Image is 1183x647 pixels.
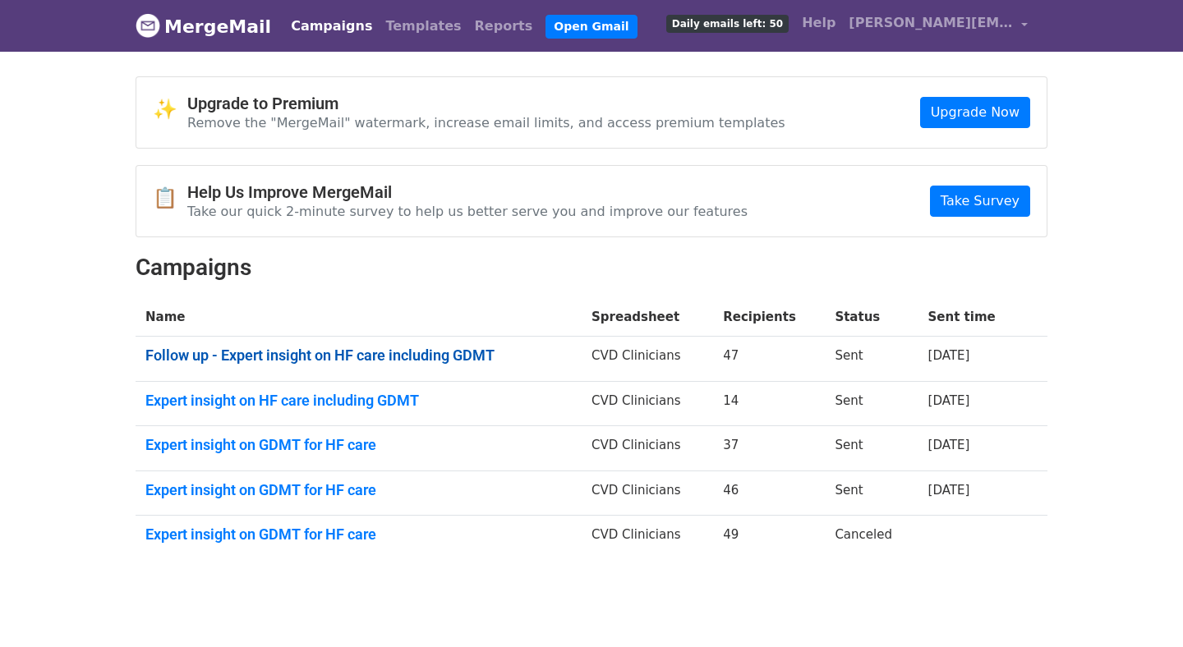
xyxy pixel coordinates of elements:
iframe: Chat Widget [1101,568,1183,647]
th: Recipients [713,298,825,337]
a: Expert insight on GDMT for HF care [145,481,572,499]
td: 37 [713,426,825,471]
span: 📋 [153,186,187,210]
a: Expert insight on GDMT for HF care [145,436,572,454]
h4: Help Us Improve MergeMail [187,182,748,202]
td: CVD Clinicians [582,516,713,560]
p: Remove the "MergeMail" watermark, increase email limits, and access premium templates [187,114,785,131]
a: Expert insight on HF care including GDMT [145,392,572,410]
th: Name [136,298,582,337]
span: ✨ [153,98,187,122]
h4: Upgrade to Premium [187,94,785,113]
td: CVD Clinicians [582,381,713,426]
th: Status [825,298,918,337]
a: [PERSON_NAME][EMAIL_ADDRESS][PERSON_NAME][DOMAIN_NAME] [842,7,1034,45]
a: Help [795,7,842,39]
td: 46 [713,470,825,516]
a: Reports [468,10,540,43]
a: Expert insight on GDMT for HF care [145,525,572,544]
a: MergeMail [136,9,271,44]
td: Sent [825,337,918,382]
a: Campaigns [284,10,379,43]
td: Canceled [825,516,918,560]
td: 47 [713,337,825,382]
a: Follow up - Expert insight on HF care including GDMT [145,346,572,365]
a: [DATE] [928,438,970,452]
td: CVD Clinicians [582,337,713,382]
td: CVD Clinicians [582,470,713,516]
td: 49 [713,516,825,560]
p: Take our quick 2-minute survey to help us better serve you and improve our features [187,203,748,220]
td: 14 [713,381,825,426]
a: Open Gmail [545,15,637,39]
img: MergeMail logo [136,13,160,38]
a: [DATE] [928,393,970,408]
span: [PERSON_NAME][EMAIL_ADDRESS][PERSON_NAME][DOMAIN_NAME] [849,13,1013,33]
a: [DATE] [928,348,970,363]
span: Daily emails left: 50 [666,15,789,33]
th: Sent time [918,298,1024,337]
a: Daily emails left: 50 [660,7,795,39]
td: Sent [825,426,918,471]
td: CVD Clinicians [582,426,713,471]
th: Spreadsheet [582,298,713,337]
td: Sent [825,470,918,516]
td: Sent [825,381,918,426]
a: Upgrade Now [920,97,1030,128]
a: Templates [379,10,467,43]
a: [DATE] [928,483,970,498]
a: Take Survey [930,186,1030,217]
h2: Campaigns [136,254,1047,282]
